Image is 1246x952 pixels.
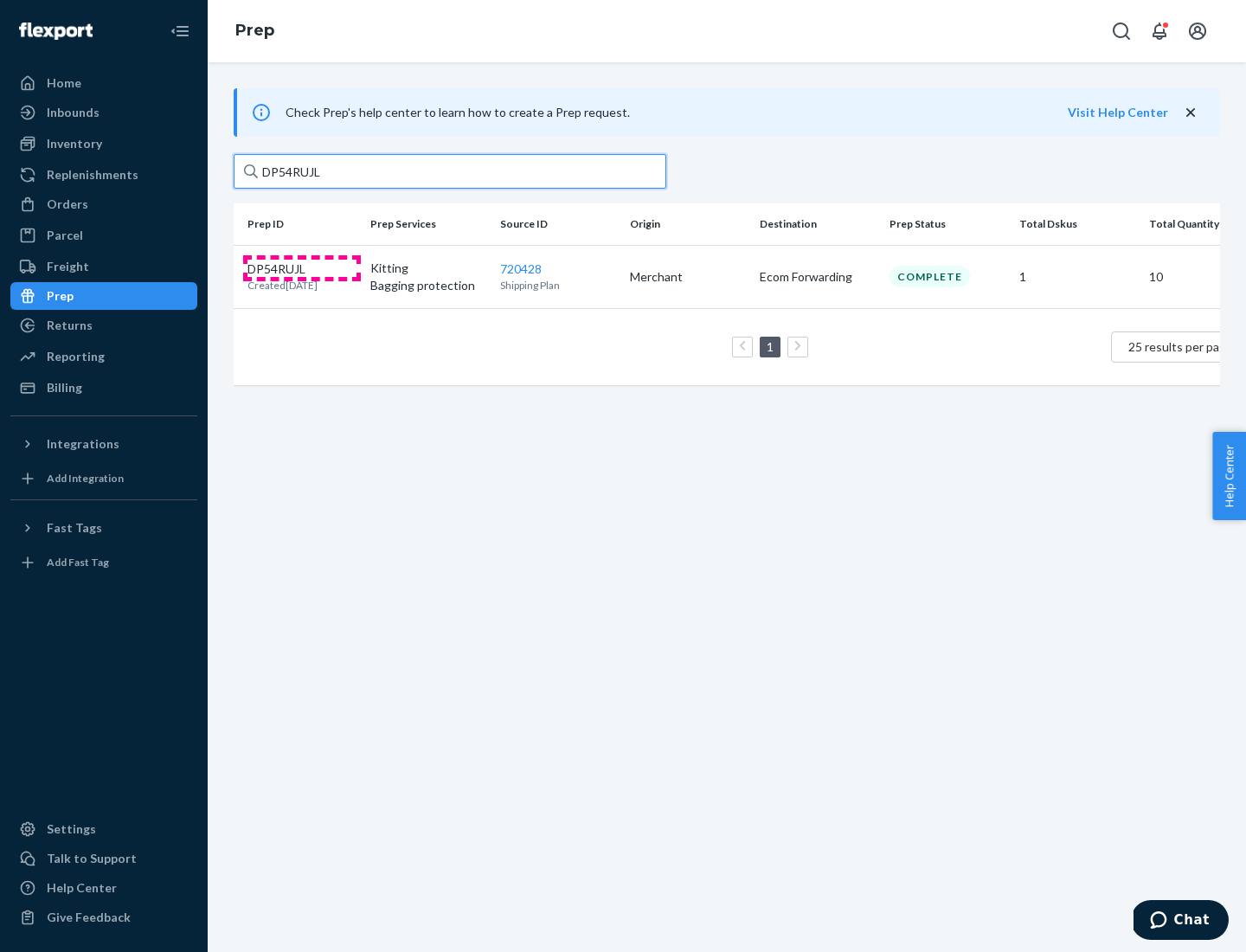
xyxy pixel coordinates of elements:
div: Integrations [47,435,119,453]
p: Merchant [630,268,746,286]
a: Prep [235,21,274,40]
div: Add Fast Tag [47,555,109,569]
button: Give Feedback [10,904,197,931]
th: Origin [623,203,753,245]
div: Returns [47,317,93,334]
p: 1 [1019,268,1135,286]
p: Kitting [370,260,486,277]
button: Open notifications [1142,14,1177,48]
input: Search prep jobs [234,154,666,189]
button: Fast Tags [10,514,197,542]
img: Flexport logo [19,23,93,40]
button: Close Navigation [163,14,197,48]
p: Ecom Forwarding [760,268,876,286]
a: Inbounds [10,99,197,126]
a: Add Integration [10,465,197,492]
iframe: Opens a widget where you can chat to one of our agents [1134,900,1229,943]
span: 25 results per page [1128,339,1233,354]
div: Inventory [47,135,102,152]
a: Page 1 is your current page [763,339,777,354]
div: Home [47,74,81,92]
th: Total Dskus [1012,203,1142,245]
th: Prep Status [883,203,1012,245]
div: Give Feedback [47,909,131,926]
th: Destination [753,203,883,245]
p: Created [DATE] [247,278,318,293]
a: Add Fast Tag [10,549,197,576]
p: Bagging protection [370,277,486,294]
a: Settings [10,815,197,843]
th: Prep Services [363,203,493,245]
a: Prep [10,282,197,310]
p: Shipping Plan [500,278,616,293]
a: Replenishments [10,161,197,189]
div: Parcel [47,227,83,244]
a: 720428 [500,261,542,276]
button: Visit Help Center [1068,104,1168,121]
div: Inbounds [47,104,100,121]
button: Help Center [1212,432,1246,520]
span: Check Prep's help center to learn how to create a Prep request. [286,105,630,119]
div: Help Center [47,879,117,897]
button: Integrations [10,430,197,458]
a: Reporting [10,343,197,370]
div: Replenishments [47,166,138,183]
a: Parcel [10,222,197,249]
div: Add Integration [47,471,124,486]
div: Settings [47,820,96,838]
a: Inventory [10,130,197,158]
a: Help Center [10,874,197,902]
th: Source ID [493,203,623,245]
div: Fast Tags [47,519,102,537]
a: Billing [10,374,197,402]
th: Prep ID [234,203,363,245]
div: Complete [890,266,970,287]
div: Reporting [47,348,105,365]
button: Talk to Support [10,845,197,872]
button: Open Search Box [1104,14,1139,48]
div: Prep [47,287,74,305]
a: Home [10,69,197,97]
button: close [1182,104,1199,122]
div: Talk to Support [47,850,137,867]
ol: breadcrumbs [222,6,288,56]
a: Returns [10,312,197,339]
div: Freight [47,258,89,275]
div: Orders [47,196,88,213]
p: DP54RUJL [247,261,318,278]
button: Open account menu [1180,14,1215,48]
a: Orders [10,190,197,218]
a: Freight [10,253,197,280]
div: Billing [47,379,82,396]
